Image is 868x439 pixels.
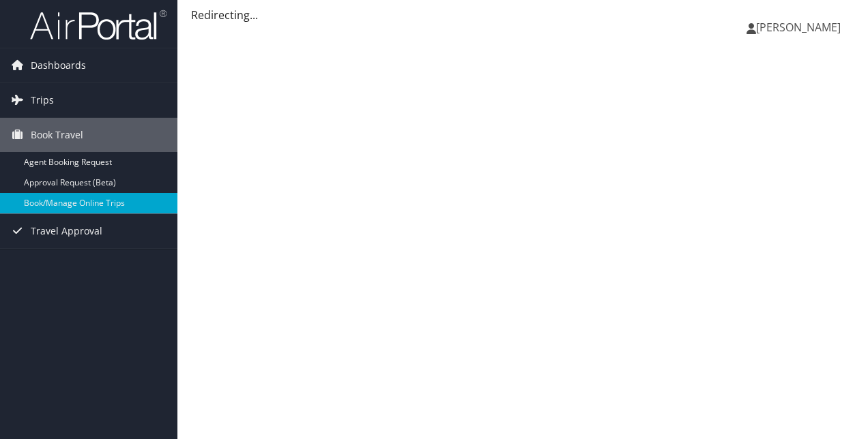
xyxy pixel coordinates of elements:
span: [PERSON_NAME] [756,20,841,35]
img: airportal-logo.png [30,9,167,41]
div: Redirecting... [191,7,854,23]
a: [PERSON_NAME] [747,7,854,48]
span: Book Travel [31,118,83,152]
span: Trips [31,83,54,117]
span: Travel Approval [31,214,102,248]
span: Dashboards [31,48,86,82]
